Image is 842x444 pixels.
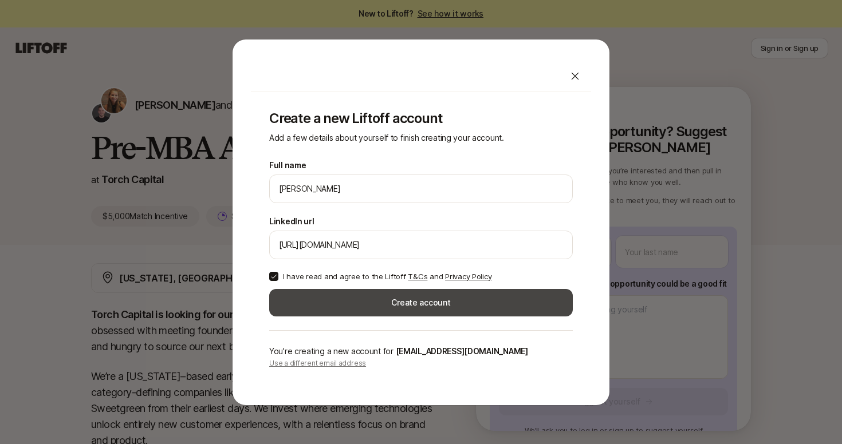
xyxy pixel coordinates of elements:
p: Use a different email address [269,358,573,368]
a: T&Cs [408,272,427,281]
a: Privacy Policy [445,272,491,281]
input: e.g. Melanie Perkins [279,182,563,196]
button: Create account [269,289,573,316]
input: e.g. https://www.linkedin.com/in/melanie-perkins [279,238,563,252]
p: I have read and agree to the Liftoff and [283,271,491,282]
p: Add a few details about yourself to finish creating your account. [269,131,573,145]
button: I have read and agree to the Liftoff T&Cs and Privacy Policy [269,272,278,281]
p: Create a new Liftoff account [269,110,573,126]
p: We'll use Rahul as your preferred name. [269,205,432,208]
p: You're creating a new account for [269,344,573,358]
label: LinkedIn url [269,215,314,228]
label: Full name [269,158,306,172]
span: [EMAIL_ADDRESS][DOMAIN_NAME] [396,346,528,356]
